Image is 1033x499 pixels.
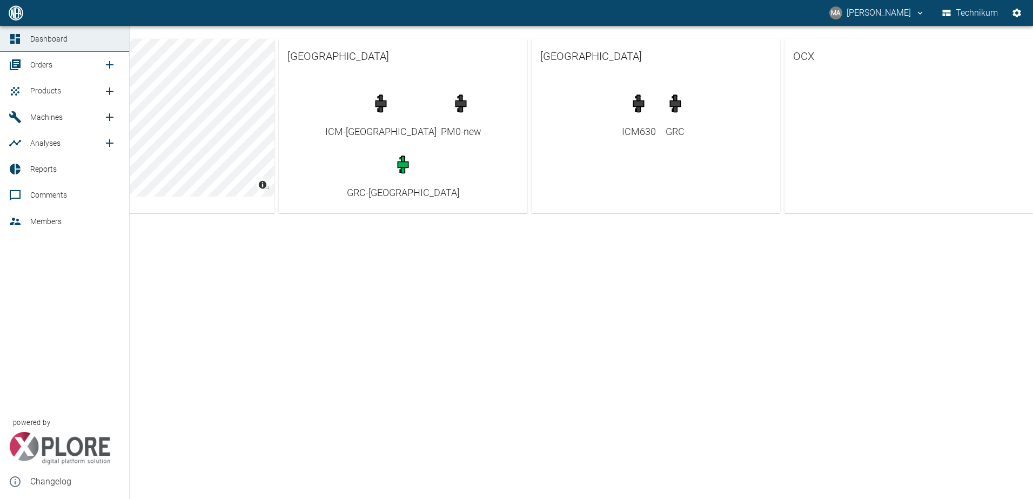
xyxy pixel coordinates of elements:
[325,89,437,139] a: ICM-[GEOGRAPHIC_DATA]
[784,39,1033,73] a: OCX
[540,48,772,65] span: [GEOGRAPHIC_DATA]
[30,191,67,199] span: Comments
[660,124,690,139] div: GRC
[30,217,62,226] span: Members
[30,113,63,122] span: Machines
[30,60,52,69] span: Orders
[287,48,519,65] span: [GEOGRAPHIC_DATA]
[99,132,120,154] a: new /analyses/list/0
[793,48,1024,65] span: OCX
[347,150,459,200] a: GRC-[GEOGRAPHIC_DATA]
[30,139,61,147] span: Analyses
[26,39,274,197] canvas: Map
[8,5,24,20] img: logo
[622,124,656,139] div: ICM630
[30,35,68,43] span: Dashboard
[660,89,690,139] a: GRC
[99,80,120,102] a: new /product/list/0
[441,124,481,139] div: PM0-new
[1007,3,1027,23] button: Settings
[828,3,927,23] button: mateus.andrade@neuman-esser.com.br
[9,432,111,464] img: Xplore Logo
[829,6,842,19] div: MA
[99,106,120,128] a: new /machines
[99,54,120,76] a: new /order/list/0
[347,185,459,200] div: GRC-[GEOGRAPHIC_DATA]
[30,475,120,488] span: Changelog
[30,165,57,173] span: Reports
[622,89,656,139] a: ICM630
[532,39,780,73] a: [GEOGRAPHIC_DATA]
[325,124,437,139] div: ICM-[GEOGRAPHIC_DATA]
[940,3,1001,23] button: Technikum
[279,39,527,73] a: [GEOGRAPHIC_DATA]
[30,86,61,95] span: Products
[13,417,50,428] span: powered by
[441,89,481,139] a: PM0-new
